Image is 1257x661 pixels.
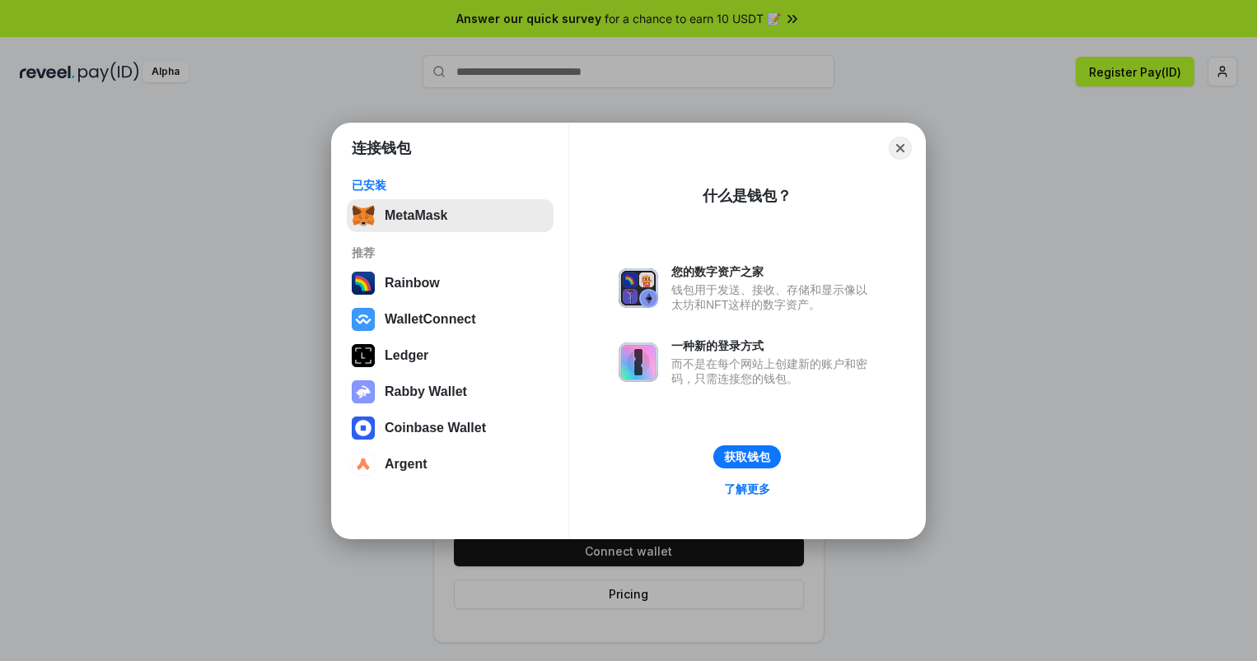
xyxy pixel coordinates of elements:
div: 一种新的登录方式 [671,338,876,353]
img: svg+xml,%3Csvg%20width%3D%2228%22%20height%3D%2228%22%20viewBox%3D%220%200%2028%2028%22%20fill%3D... [352,417,375,440]
img: svg+xml,%3Csvg%20xmlns%3D%22http%3A%2F%2Fwww.w3.org%2F2000%2Fsvg%22%20fill%3D%22none%22%20viewBox... [352,380,375,403]
button: Argent [347,448,554,481]
div: 了解更多 [724,482,770,496]
div: Ledger [385,348,428,363]
img: svg+xml,%3Csvg%20fill%3D%22none%22%20height%3D%2233%22%20viewBox%3D%220%200%2035%2033%22%20width%... [352,204,375,227]
img: svg+xml,%3Csvg%20xmlns%3D%22http%3A%2F%2Fwww.w3.org%2F2000%2Fsvg%22%20fill%3D%22none%22%20viewBox... [619,268,658,308]
img: svg+xml,%3Csvg%20width%3D%2228%22%20height%3D%2228%22%20viewBox%3D%220%200%2028%2028%22%20fill%3D... [352,453,375,476]
button: Ledger [347,339,554,372]
div: 已安装 [352,178,549,193]
div: 获取钱包 [724,449,770,464]
button: Rainbow [347,267,554,300]
div: 推荐 [352,245,549,260]
button: Rabby Wallet [347,375,554,408]
div: Coinbase Wallet [385,421,486,435]
div: 钱包用于发送、接收、存储和显示像以太坊和NFT这样的数字资产。 [671,282,876,312]
div: Argent [385,457,428,472]
div: WalletConnect [385,312,476,327]
button: 获取钱包 [713,445,781,468]
img: svg+xml,%3Csvg%20width%3D%2228%22%20height%3D%2228%22%20viewBox%3D%220%200%2028%2028%22%20fill%3D... [352,308,375,331]
img: svg+xml,%3Csvg%20xmlns%3D%22http%3A%2F%2Fwww.w3.org%2F2000%2Fsvg%22%20width%3D%2228%22%20height%3... [352,344,375,367]
button: WalletConnect [347,303,554,336]
div: Rabby Wallet [385,384,467,399]
div: 而不是在每个网站上创建新的账户和密码，只需连接您的钱包。 [671,356,876,386]
div: Rainbow [385,276,440,291]
div: 您的数字资产之家 [671,264,876,279]
img: svg+xml,%3Csvg%20width%3D%22120%22%20height%3D%22120%22%20viewBox%3D%220%200%20120%20120%22%20fil... [352,272,375,295]
a: 了解更多 [714,478,780,500]
h1: 连接钱包 [352,138,411,158]
button: Coinbase Wallet [347,412,554,445]
button: MetaMask [347,199,554,232]
div: 什么是钱包？ [703,186,792,206]
button: Close [889,137,912,160]
div: MetaMask [385,208,447,223]
img: svg+xml,%3Csvg%20xmlns%3D%22http%3A%2F%2Fwww.w3.org%2F2000%2Fsvg%22%20fill%3D%22none%22%20viewBox... [619,342,658,382]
